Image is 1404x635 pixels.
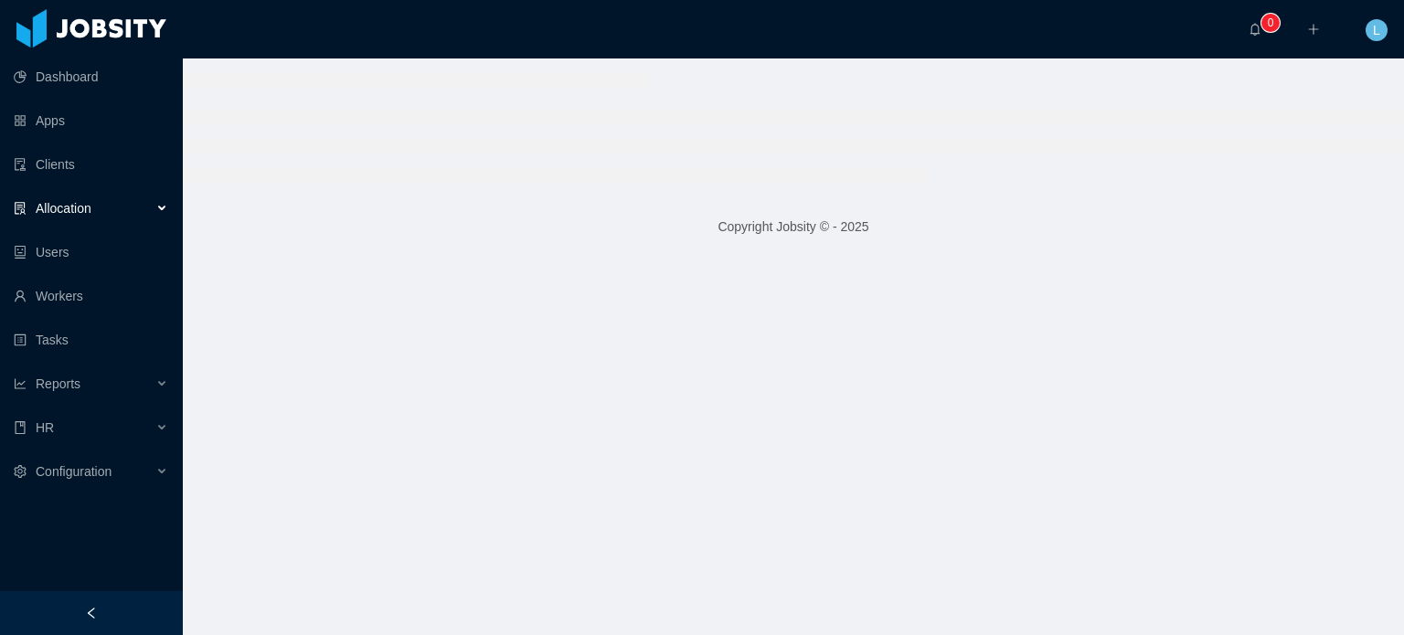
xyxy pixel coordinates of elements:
[1307,23,1320,36] i: icon: plus
[36,420,54,435] span: HR
[183,196,1404,259] footer: Copyright Jobsity © - 2025
[14,421,27,434] i: icon: book
[14,465,27,478] i: icon: setting
[1373,19,1380,41] span: L
[14,146,168,183] a: icon: auditClients
[36,376,80,391] span: Reports
[1261,14,1280,32] sup: 0
[36,464,112,479] span: Configuration
[14,58,168,95] a: icon: pie-chartDashboard
[1249,23,1261,36] i: icon: bell
[14,322,168,358] a: icon: profileTasks
[36,201,91,216] span: Allocation
[14,278,168,314] a: icon: userWorkers
[14,202,27,215] i: icon: solution
[14,102,168,139] a: icon: appstoreApps
[14,377,27,390] i: icon: line-chart
[14,234,168,270] a: icon: robotUsers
